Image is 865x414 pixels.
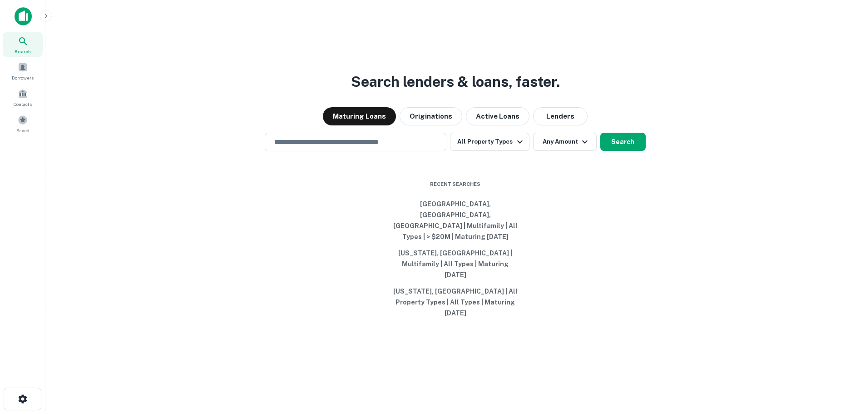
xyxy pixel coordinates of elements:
[387,180,524,188] span: Recent Searches
[3,111,43,136] a: Saved
[14,100,32,108] span: Contacts
[12,74,34,81] span: Borrowers
[387,196,524,245] button: [GEOGRAPHIC_DATA], [GEOGRAPHIC_DATA], [GEOGRAPHIC_DATA] | Multifamily | All Types | > $20M | Matu...
[466,107,529,125] button: Active Loans
[351,71,560,93] h3: Search lenders & loans, faster.
[600,133,646,151] button: Search
[400,107,462,125] button: Originations
[387,245,524,283] button: [US_STATE], [GEOGRAPHIC_DATA] | Multifamily | All Types | Maturing [DATE]
[323,107,396,125] button: Maturing Loans
[3,32,43,57] a: Search
[15,48,31,55] span: Search
[15,7,32,25] img: capitalize-icon.png
[16,127,30,134] span: Saved
[533,133,597,151] button: Any Amount
[820,341,865,385] iframe: Chat Widget
[3,59,43,83] a: Borrowers
[533,107,588,125] button: Lenders
[387,283,524,321] button: [US_STATE], [GEOGRAPHIC_DATA] | All Property Types | All Types | Maturing [DATE]
[450,133,529,151] button: All Property Types
[3,85,43,110] a: Contacts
